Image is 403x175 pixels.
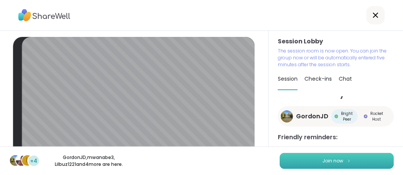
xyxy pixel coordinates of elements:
img: ShareWell Logo [18,6,70,24]
span: GordonJD [296,112,328,121]
a: GordonJDGordonJDBright PeerBright PeerRocket HostRocket Host [278,106,394,127]
span: Check-ins [304,75,332,83]
span: +4 [30,157,38,165]
img: mwanabe3 [16,155,27,166]
span: Join now [323,157,344,164]
p: The session room is now open. You can join the group now or will be automatically entered five mi... [278,48,387,68]
button: Join now [280,153,394,169]
span: Chat [339,75,352,83]
img: Rocket Host [364,115,368,118]
span: Bright Peer [340,111,355,122]
img: GordonJD [281,110,293,123]
p: GordonJD , mwanabe3 , Lilbuz1221 and 4 more are here. [46,154,132,168]
span: Session [278,75,298,83]
span: L [26,156,29,165]
h3: Session Lobby [278,37,394,46]
img: Bright Peer [335,115,338,118]
img: ShareWell Logomark [347,159,351,163]
h3: Friendly reminders: [278,133,394,142]
img: GordonJD [10,155,21,166]
span: Rocket Host [369,111,385,122]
